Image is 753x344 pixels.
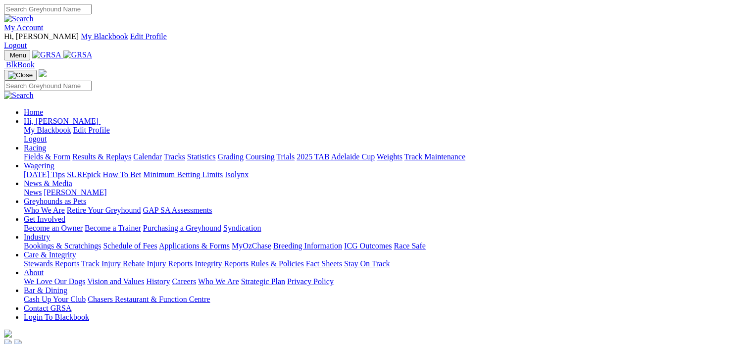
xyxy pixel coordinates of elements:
a: Chasers Restaurant & Function Centre [88,295,210,303]
a: [PERSON_NAME] [44,188,106,197]
a: Logout [4,41,27,49]
a: Results & Replays [72,152,131,161]
a: Applications & Forms [159,242,230,250]
a: ICG Outcomes [344,242,392,250]
div: Industry [24,242,749,250]
a: Strategic Plan [241,277,285,286]
a: News [24,188,42,197]
a: Who We Are [198,277,239,286]
a: Vision and Values [87,277,144,286]
a: How To Bet [103,170,142,179]
a: History [146,277,170,286]
div: Greyhounds as Pets [24,206,749,215]
a: BlkBook [4,60,35,69]
div: Get Involved [24,224,749,233]
a: News & Media [24,179,72,188]
a: GAP SA Assessments [143,206,212,214]
a: Track Maintenance [404,152,465,161]
a: Logout [24,135,47,143]
a: My Account [4,23,44,32]
a: My Blackbook [81,32,128,41]
img: Close [8,71,33,79]
a: Trials [276,152,295,161]
div: Care & Integrity [24,259,749,268]
div: Racing [24,152,749,161]
a: Industry [24,233,50,241]
a: 2025 TAB Adelaide Cup [297,152,375,161]
a: Get Involved [24,215,65,223]
a: Track Injury Rebate [81,259,145,268]
a: Integrity Reports [195,259,249,268]
a: Purchasing a Greyhound [143,224,221,232]
div: My Account [4,32,749,50]
a: Fact Sheets [306,259,342,268]
a: Edit Profile [73,126,110,134]
a: Become a Trainer [85,224,141,232]
a: Rules & Policies [251,259,304,268]
a: About [24,268,44,277]
a: Stay On Track [344,259,390,268]
a: Grading [218,152,244,161]
a: We Love Our Dogs [24,277,85,286]
span: Hi, [PERSON_NAME] [24,117,99,125]
a: Breeding Information [273,242,342,250]
a: Isolynx [225,170,249,179]
a: Syndication [223,224,261,232]
div: Bar & Dining [24,295,749,304]
span: Menu [10,51,26,59]
a: [DATE] Tips [24,170,65,179]
a: SUREpick [67,170,100,179]
a: Contact GRSA [24,304,71,312]
a: Cash Up Your Club [24,295,86,303]
input: Search [4,81,92,91]
div: Wagering [24,170,749,179]
img: GRSA [63,50,93,59]
a: Become an Owner [24,224,83,232]
a: Tracks [164,152,185,161]
a: Edit Profile [130,32,167,41]
a: Racing [24,144,46,152]
a: Wagering [24,161,54,170]
a: Weights [377,152,402,161]
img: GRSA [32,50,61,59]
a: Home [24,108,43,116]
a: Injury Reports [147,259,193,268]
a: MyOzChase [232,242,271,250]
a: Schedule of Fees [103,242,157,250]
div: News & Media [24,188,749,197]
div: Hi, [PERSON_NAME] [24,126,749,144]
a: Coursing [246,152,275,161]
a: Fields & Form [24,152,70,161]
a: Calendar [133,152,162,161]
a: Stewards Reports [24,259,79,268]
img: Search [4,14,34,23]
a: Hi, [PERSON_NAME] [24,117,100,125]
a: Privacy Policy [287,277,334,286]
a: My Blackbook [24,126,71,134]
a: Who We Are [24,206,65,214]
a: Race Safe [394,242,425,250]
a: Bar & Dining [24,286,67,295]
img: Search [4,91,34,100]
button: Toggle navigation [4,50,30,60]
a: Login To Blackbook [24,313,89,321]
img: logo-grsa-white.png [39,69,47,77]
img: logo-grsa-white.png [4,330,12,338]
a: Retire Your Greyhound [67,206,141,214]
a: Careers [172,277,196,286]
a: Statistics [187,152,216,161]
a: Minimum Betting Limits [143,170,223,179]
span: Hi, [PERSON_NAME] [4,32,79,41]
span: BlkBook [6,60,35,69]
input: Search [4,4,92,14]
div: About [24,277,749,286]
button: Toggle navigation [4,70,37,81]
a: Care & Integrity [24,250,76,259]
a: Bookings & Scratchings [24,242,101,250]
a: Greyhounds as Pets [24,197,86,205]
